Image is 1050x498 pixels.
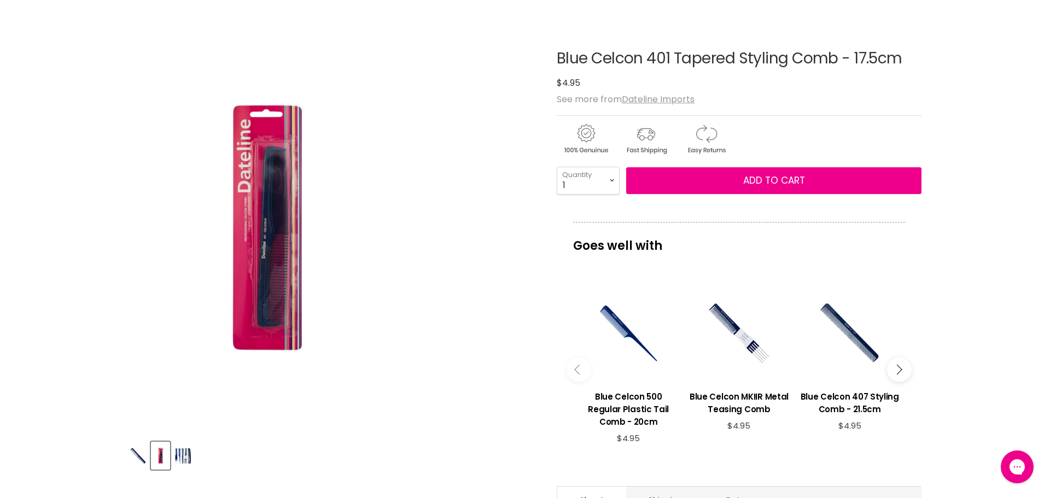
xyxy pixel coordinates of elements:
img: 128003_3_1800x1800.jpg [129,22,401,431]
a: View product:Blue Celcon MKIIR Metal Teasing Comb [689,382,789,421]
span: Add to cart [743,174,805,187]
button: Blue Celcon 401 Tapered Styling Comb - 17.5cm [151,442,170,470]
img: Blue Celcon 401 Tapered Styling Comb - 17.5cm [152,443,169,468]
span: $4.95 [557,77,580,89]
button: Add to cart [626,167,921,195]
button: Blue Celcon 401 Tapered Styling Comb - 17.5cm [129,442,148,470]
span: $4.95 [617,432,640,444]
span: See more from [557,93,695,106]
p: Goes well with [573,222,905,258]
div: Product thumbnails [127,438,539,470]
h3: Blue Celcon 500 Regular Plastic Tail Comb - 20cm [579,390,678,428]
div: Blue Celcon 401 Tapered Styling Comb - 17.5cm image. Click or Scroll to Zoom. [129,23,537,431]
h3: Blue Celcon MKIIR Metal Teasing Comb [689,390,789,415]
button: Blue Celcon 401 Tapered Styling Comb - 17.5cm [173,442,192,470]
a: Dateline Imports [622,93,695,106]
img: Blue Celcon 401 Tapered Styling Comb - 17.5cm [130,443,147,468]
span: $4.95 [838,420,861,431]
select: Quantity [557,167,620,194]
span: $4.95 [727,420,750,431]
img: genuine.gif [557,122,615,156]
img: returns.gif [677,122,735,156]
img: Blue Celcon 401 Tapered Styling Comb - 17.5cm [174,443,191,468]
h1: Blue Celcon 401 Tapered Styling Comb - 17.5cm [557,50,921,67]
a: View product:Blue Celcon 407 Styling Comb - 21.5cm [800,382,900,421]
img: shipping.gif [617,122,675,156]
iframe: Gorgias live chat messenger [995,447,1039,487]
h3: Blue Celcon 407 Styling Comb - 21.5cm [800,390,900,415]
a: View product:Blue Celcon 500 Regular Plastic Tail Comb - 20cm [579,382,678,433]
